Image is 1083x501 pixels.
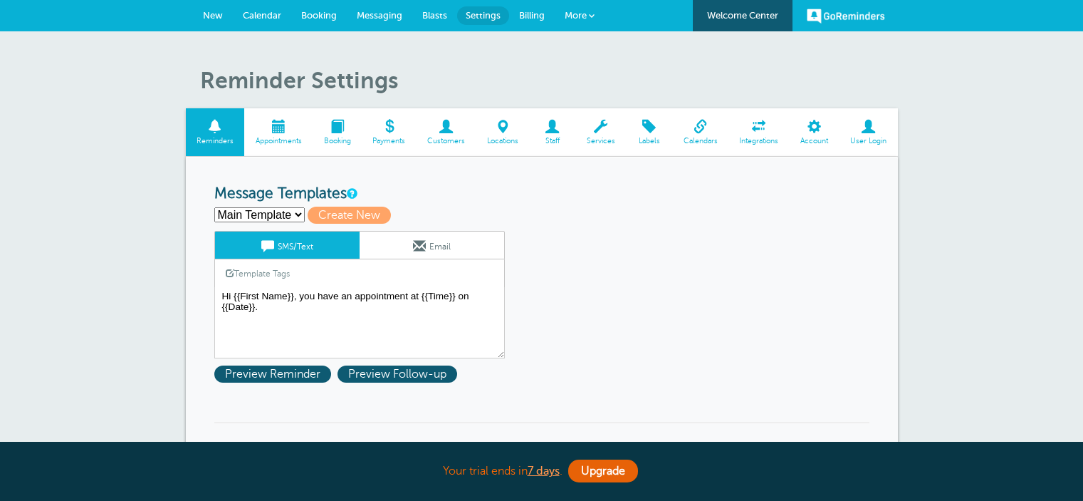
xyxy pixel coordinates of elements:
[215,259,300,287] a: Template Tags
[575,108,626,156] a: Services
[214,185,869,203] h3: Message Templates
[243,10,281,21] span: Calendar
[672,108,728,156] a: Calendars
[362,108,417,156] a: Payments
[251,137,305,145] span: Appointments
[736,137,783,145] span: Integrations
[626,108,672,156] a: Labels
[347,189,355,198] a: This is the wording for your reminder and follow-up messages. You can create multiple templates i...
[424,137,469,145] span: Customers
[320,137,355,145] span: Booking
[214,366,331,383] span: Preview Reminder
[308,209,397,222] a: Create New
[457,6,509,25] a: Settings
[483,137,523,145] span: Locations
[679,137,721,145] span: Calendars
[790,108,839,156] a: Account
[338,368,461,381] a: Preview Follow-up
[308,207,391,224] span: Create New
[203,10,223,21] span: New
[186,456,898,487] div: Your trial ends in .
[582,137,619,145] span: Services
[529,108,575,156] a: Staff
[313,108,362,156] a: Booking
[476,108,530,156] a: Locations
[369,137,409,145] span: Payments
[301,10,337,21] span: Booking
[536,137,568,145] span: Staff
[200,67,898,94] h1: Reminder Settings
[214,422,869,463] h3: Message Sequences
[519,10,545,21] span: Billing
[357,10,402,21] span: Messaging
[360,232,504,259] a: Email
[839,108,898,156] a: User Login
[728,108,790,156] a: Integrations
[215,232,360,259] a: SMS/Text
[568,460,638,482] a: Upgrade
[214,368,338,381] a: Preview Reminder
[244,108,313,156] a: Appointments
[565,10,587,21] span: More
[466,10,501,21] span: Settings
[847,137,891,145] span: User Login
[633,137,665,145] span: Labels
[528,465,560,477] a: 7 days
[422,10,447,21] span: Blasts
[797,137,832,145] span: Account
[417,108,476,156] a: Customers
[193,137,238,145] span: Reminders
[214,287,505,358] textarea: Hi {{First Name}}, you have an appointment at {{Time}} on {{Date}}.
[338,366,457,383] span: Preview Follow-up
